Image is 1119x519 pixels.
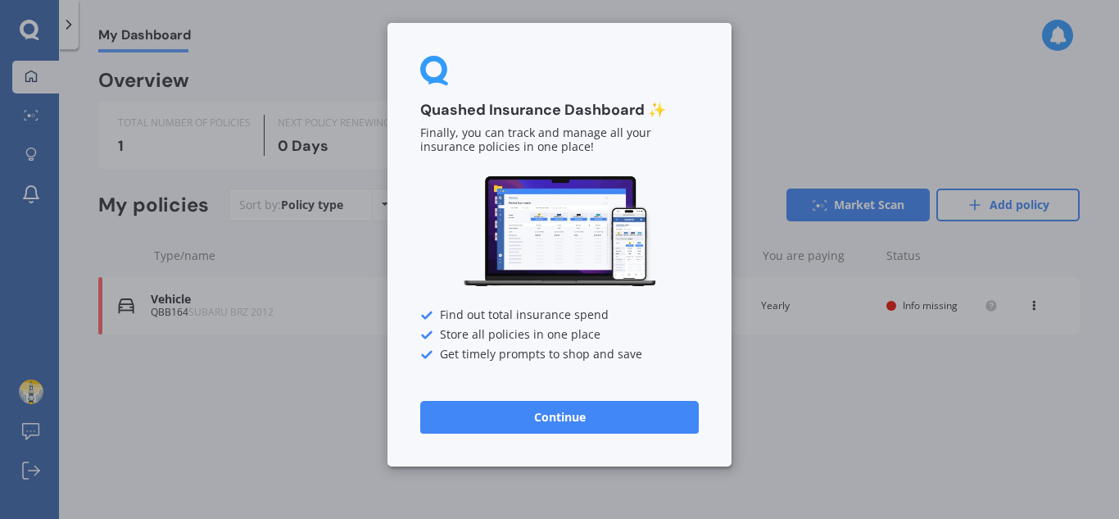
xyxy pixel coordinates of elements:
[420,401,699,434] button: Continue
[420,329,699,342] div: Store all policies in one place
[420,126,699,154] p: Finally, you can track and manage all your insurance policies in one place!
[461,174,658,289] img: Dashboard
[420,101,699,120] h3: Quashed Insurance Dashboard ✨
[420,348,699,362] div: Get timely prompts to shop and save
[420,309,699,322] div: Find out total insurance spend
